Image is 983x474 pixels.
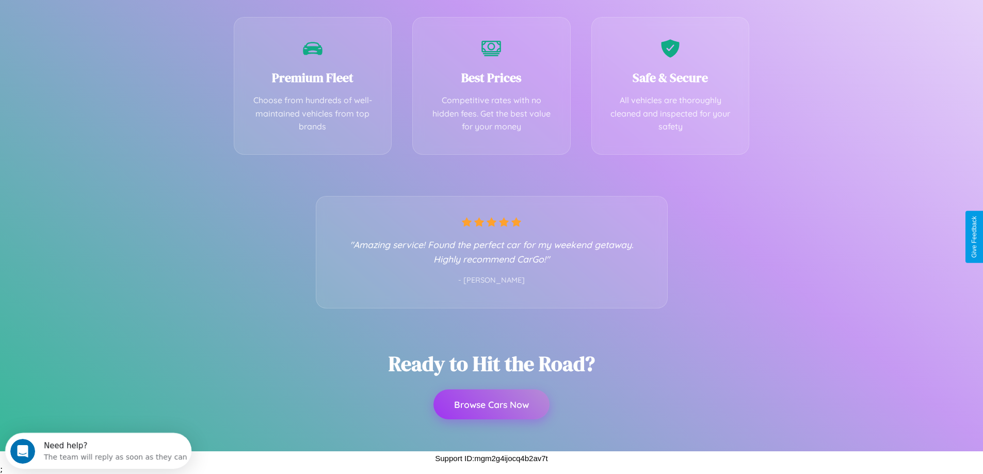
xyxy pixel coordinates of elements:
[428,69,555,86] h3: Best Prices
[389,350,595,378] h2: Ready to Hit the Road?
[250,69,376,86] h3: Premium Fleet
[10,439,35,464] iframe: Intercom live chat
[5,433,191,469] iframe: Intercom live chat discovery launcher
[433,389,550,419] button: Browse Cars Now
[4,4,192,32] div: Open Intercom Messenger
[39,17,182,28] div: The team will reply as soon as they can
[39,9,182,17] div: Need help?
[337,237,647,266] p: "Amazing service! Found the perfect car for my weekend getaway. Highly recommend CarGo!"
[435,451,547,465] p: Support ID: mgm2g4ijocq4b2av7t
[971,216,978,258] div: Give Feedback
[337,274,647,287] p: - [PERSON_NAME]
[250,94,376,134] p: Choose from hundreds of well-maintained vehicles from top brands
[607,94,734,134] p: All vehicles are thoroughly cleaned and inspected for your safety
[428,94,555,134] p: Competitive rates with no hidden fees. Get the best value for your money
[607,69,734,86] h3: Safe & Secure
